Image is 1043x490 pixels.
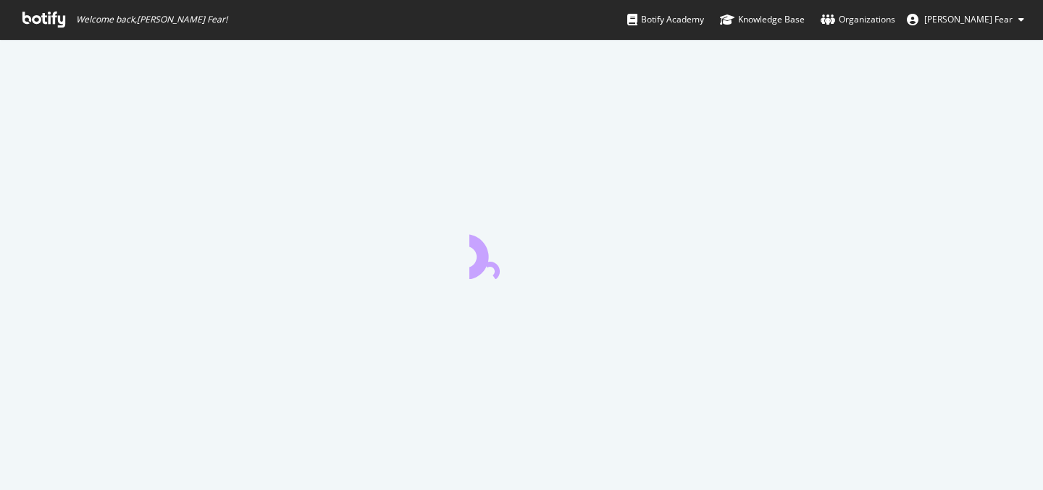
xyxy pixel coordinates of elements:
[76,14,227,25] span: Welcome back, [PERSON_NAME] Fear !
[821,12,895,27] div: Organizations
[627,12,704,27] div: Botify Academy
[924,13,1013,25] span: Hazel Fear
[469,227,574,279] div: animation
[720,12,805,27] div: Knowledge Base
[895,8,1036,31] button: [PERSON_NAME] Fear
